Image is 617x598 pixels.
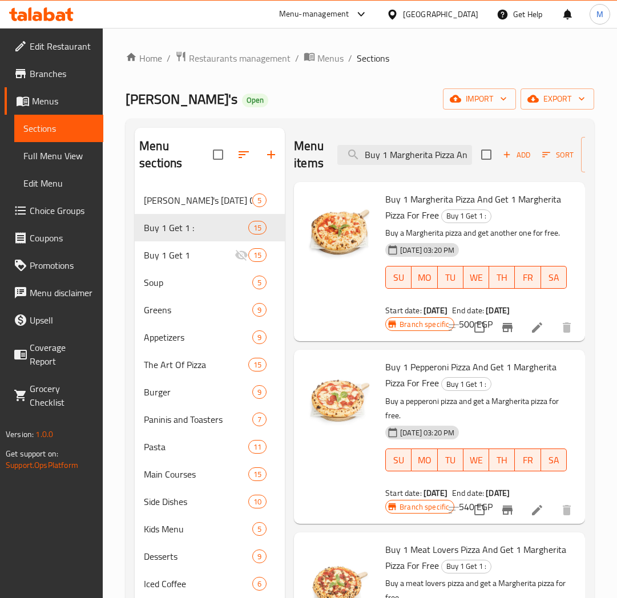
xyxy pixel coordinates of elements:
div: Ted's Ramadan Creations [144,193,252,207]
div: items [248,221,267,235]
span: TH [494,269,510,286]
span: TU [442,452,459,468]
span: [DATE] 03:20 PM [396,245,459,256]
span: M [596,8,603,21]
span: Choice Groups [30,204,94,217]
button: SA [541,266,567,289]
span: 5 [253,524,266,535]
div: Burger9 [135,378,285,406]
span: 9 [253,551,266,562]
span: [PERSON_NAME]'s [126,86,237,112]
a: Sections [14,115,103,142]
a: Branches [5,60,103,87]
b: [DATE] [486,486,510,500]
span: Buy 1 Get 1 [144,248,235,262]
span: Side Dishes [144,495,248,508]
div: Buy 1 Get 1 : [441,209,491,223]
a: Choice Groups [5,197,103,224]
a: Upsell [5,306,103,334]
span: Buy 1 Get 1 : [144,221,248,235]
span: Main Courses [144,467,248,481]
button: MO [412,266,437,289]
button: TH [489,448,515,471]
div: items [252,549,267,563]
a: Promotions [5,252,103,279]
div: [PERSON_NAME]'s [DATE] Creations5 [135,187,285,214]
span: Buy 1 Get 1 : [442,560,491,573]
h2: Menu sections [139,138,213,172]
span: Edit Restaurant [30,39,94,53]
span: Menu disclaimer [30,286,94,300]
a: Edit Restaurant [5,33,103,60]
span: Menus [317,51,344,65]
span: Sort [542,148,574,161]
div: items [252,413,267,426]
a: Menu disclaimer [5,279,103,306]
div: items [252,522,267,536]
b: [DATE] [486,303,510,318]
span: Buy 1 Pepperoni Pizza And Get 1 Margherita Pizza For Free [385,358,556,391]
span: 9 [253,387,266,398]
span: Appetizers [144,330,252,344]
span: 10 [249,496,266,507]
span: The Art Of Pizza [144,358,248,371]
span: SU [390,269,407,286]
div: Appetizers9 [135,324,285,351]
span: Select to update [467,316,491,340]
button: SU [385,448,412,471]
button: delete [553,314,580,341]
span: 15 [249,250,266,261]
span: 9 [253,305,266,316]
span: 11 [249,442,266,452]
span: Start date: [385,303,422,318]
a: Menus [304,51,344,66]
span: Grocery Checklist [30,382,94,409]
p: Buy a pepperoni pizza and get a Margherita pizza for free. [385,394,567,423]
span: SA [546,269,562,286]
span: Branches [30,67,94,80]
div: items [248,467,267,481]
span: [PERSON_NAME]'s [DATE] Creations [144,193,252,207]
span: TH [494,452,510,468]
span: Branch specific [395,502,454,512]
span: import [452,92,507,106]
span: Soup [144,276,252,289]
a: Coverage Report [5,334,103,375]
span: Sections [357,51,389,65]
span: Select all sections [206,143,230,167]
button: SU [385,266,412,289]
h2: Menu items [294,138,324,172]
span: [DATE] 03:20 PM [396,427,459,438]
div: Menu-management [279,7,349,21]
span: Version: [6,427,34,442]
div: Kids Menu5 [135,515,285,543]
span: Menus [32,94,94,108]
span: SA [546,452,562,468]
button: SA [541,448,567,471]
span: TU [442,269,459,286]
div: items [248,440,267,454]
span: 9 [253,332,266,343]
button: Sort [539,146,576,164]
span: 15 [249,359,266,370]
span: Edit Menu [23,176,94,190]
div: The Art Of Pizza15 [135,351,285,378]
button: TH [489,266,515,289]
div: [GEOGRAPHIC_DATA] [403,8,478,21]
button: Add [498,146,535,164]
span: Sections [23,122,94,135]
span: FR [519,452,536,468]
span: Burger [144,385,252,399]
div: Greens9 [135,296,285,324]
li: / [167,51,171,65]
a: Menus [5,87,103,115]
a: Grocery Checklist [5,375,103,416]
button: Branch-specific-item [494,496,521,524]
span: End date: [452,303,484,318]
span: 15 [249,469,266,480]
span: WE [468,269,485,286]
div: Main Courses15 [135,460,285,488]
span: MO [416,452,433,468]
span: SU [390,452,407,468]
button: WE [463,266,489,289]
